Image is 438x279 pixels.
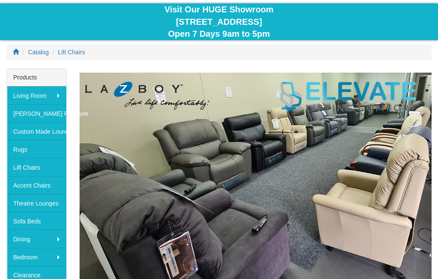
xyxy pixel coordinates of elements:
[7,69,66,86] div: Products
[7,104,66,122] a: [PERSON_NAME] Furniture
[7,248,66,266] a: Bedroom
[7,158,66,176] a: Lift Chairs
[7,194,66,212] a: Theatre Lounges
[7,122,66,140] a: Custom Made Lounges
[7,176,66,194] a: Accent Chairs
[7,86,66,104] a: Living Room
[6,3,432,40] div: Visit Our HUGE Showroom [STREET_ADDRESS] Open 7 Days 9am to 5pm
[28,49,49,56] a: Catalog
[58,49,85,56] a: Lift Chairs
[7,230,66,248] a: Dining
[7,212,66,230] a: Sofa Beds
[7,140,66,158] a: Rugs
